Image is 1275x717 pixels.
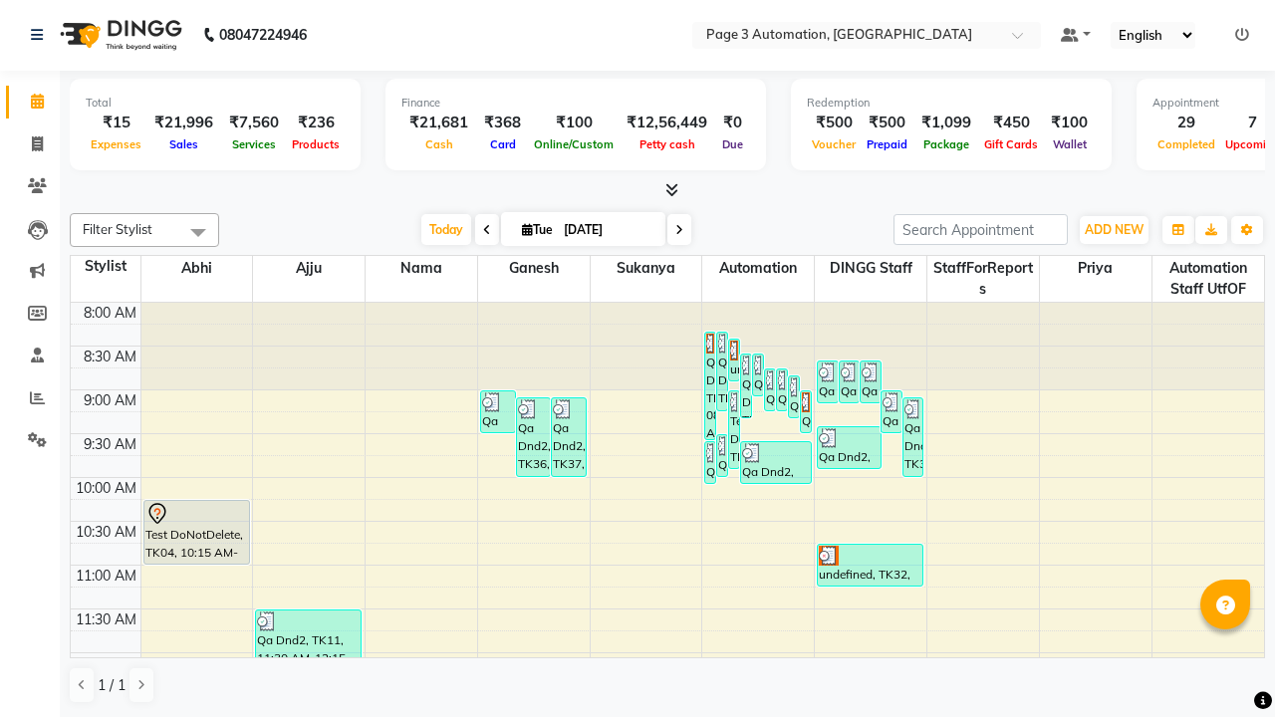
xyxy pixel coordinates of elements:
div: Qa Dnd2, TK26, 08:45 AM-09:15 AM, Hair Cut By Expert-Men [777,369,787,410]
div: Qa Dnd2, TK11, 11:30 AM-12:15 PM, Hair Cut-Men [256,610,361,673]
div: ₹21,996 [146,112,221,134]
div: Stylist [71,256,140,277]
span: Automation [702,256,814,281]
div: 9:00 AM [80,390,140,411]
div: ₹500 [807,112,861,134]
div: ₹500 [861,112,913,134]
div: 29 [1152,112,1220,134]
div: 10:30 AM [72,522,140,543]
div: ₹450 [979,112,1043,134]
b: 08047224946 [219,7,307,63]
span: Card [485,137,521,151]
div: Qa Dnd2, TK24, 08:20 AM-09:15 AM, Special Hair Wash- Men [717,333,727,410]
span: Wallet [1048,137,1092,151]
span: Services [227,137,281,151]
span: Petty cash [635,137,700,151]
span: StaffForReports [927,256,1039,302]
span: Priya [1040,256,1151,281]
div: 9:30 AM [80,434,140,455]
div: Test DoNotDelete, TK33, 09:00 AM-09:55 AM, Special Hair Wash- Men [729,391,739,468]
div: ₹7,560 [221,112,287,134]
div: 8:00 AM [80,303,140,324]
div: Qa Dnd2, TK22, 08:40 AM-09:10 AM, Hair Cut By Expert-Men [840,361,859,402]
div: Qa Dnd2, TK35, 09:30 AM-10:00 AM, Hair Cut By Expert-Men [717,435,727,476]
div: ₹368 [476,112,529,134]
span: Due [717,137,748,151]
span: Ajju [253,256,365,281]
div: 12:00 PM [73,653,140,674]
span: Gift Cards [979,137,1043,151]
div: Qa Dnd2, TK28, 08:35 AM-09:20 AM, Hair Cut-Men [741,355,751,417]
div: ₹21,681 [401,112,476,134]
div: Qa Dnd2, TK36, 09:05 AM-10:00 AM, Special Hair Wash- Men [517,398,551,476]
span: Filter Stylist [83,221,152,237]
div: Finance [401,95,750,112]
span: Tue [517,222,558,237]
div: Qa Dnd2, TK29, 09:00 AM-09:30 AM, Hair cut Below 12 years (Boy) [481,391,515,432]
span: Products [287,137,345,151]
div: Qa Dnd2, TK20, 08:35 AM-09:05 AM, Hair cut Below 12 years (Boy) [753,355,763,395]
div: 10:00 AM [72,478,140,499]
div: 8:30 AM [80,347,140,367]
div: Qa Dnd2, TK23, 08:40 AM-09:10 AM, Hair cut Below 12 years (Boy) [861,361,880,402]
input: Search Appointment [893,214,1068,245]
div: Qa Dnd2, TK38, 09:05 AM-10:00 AM, Special Hair Wash- Men [903,398,922,476]
div: Redemption [807,95,1096,112]
span: Completed [1152,137,1220,151]
img: logo [51,7,187,63]
div: ₹0 [715,112,750,134]
span: Ganesh [478,256,590,281]
span: Sales [164,137,203,151]
div: Total [86,95,345,112]
span: Voucher [807,137,861,151]
div: Qa Dnd2, TK37, 09:05 AM-10:00 AM, Special Hair Wash- Men [552,398,586,476]
span: Today [421,214,471,245]
span: Nama [366,256,477,281]
span: Abhi [141,256,253,281]
div: Qa Dnd2, TK25, 08:45 AM-09:15 AM, Hair Cut By Expert-Men [765,369,775,410]
span: ADD NEW [1085,222,1144,237]
span: 1 / 1 [98,675,126,696]
div: undefined, TK32, 10:45 AM-11:15 AM, Hair Cut-Men [818,545,922,586]
input: 2025-09-02 [558,215,657,245]
div: Qa Dnd2, TK21, 08:40 AM-09:10 AM, Hair Cut By Expert-Men [818,361,837,402]
span: Expenses [86,137,146,151]
span: Prepaid [862,137,912,151]
div: Qa Dnd2, TK30, 09:00 AM-09:30 AM, Hair cut Below 12 years (Boy) [882,391,900,432]
div: Qa Dnd2, TK19, 08:20 AM-09:35 AM, Hair Cut By Expert-Men,Hair Cut-Men [705,333,715,439]
span: Package [918,137,974,151]
div: ₹12,56,449 [619,112,715,134]
div: Qa Dnd2, TK40, 09:35 AM-10:05 AM, Hair cut Below 12 years (Boy) [741,442,810,483]
div: undefined, TK18, 08:25 AM-08:55 AM, Hair cut Below 12 years (Boy) [729,340,739,380]
div: ₹100 [1043,112,1096,134]
span: Sukanya [591,256,702,281]
div: ₹15 [86,112,146,134]
div: Qa Dnd2, TK31, 09:00 AM-09:30 AM, Hair cut Below 12 years (Boy) [801,391,811,432]
div: 11:30 AM [72,609,140,630]
span: DINGG Staff [815,256,926,281]
span: Automation Staff utfOF [1152,256,1264,302]
div: 11:00 AM [72,566,140,587]
span: Online/Custom [529,137,619,151]
div: ₹100 [529,112,619,134]
div: Qa Dnd2, TK39, 09:35 AM-10:05 AM, Hair cut Below 12 years (Boy) [705,442,715,483]
div: Qa Dnd2, TK27, 08:50 AM-09:20 AM, Hair Cut By Expert-Men [789,376,799,417]
div: ₹1,099 [913,112,979,134]
button: ADD NEW [1080,216,1148,244]
span: Cash [420,137,458,151]
div: Qa Dnd2, TK34, 09:25 AM-09:55 AM, Hair cut Below 12 years (Boy) [818,427,880,468]
div: Test DoNotDelete, TK04, 10:15 AM-11:00 AM, Hair Cut-Men [144,501,249,564]
div: ₹236 [287,112,345,134]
